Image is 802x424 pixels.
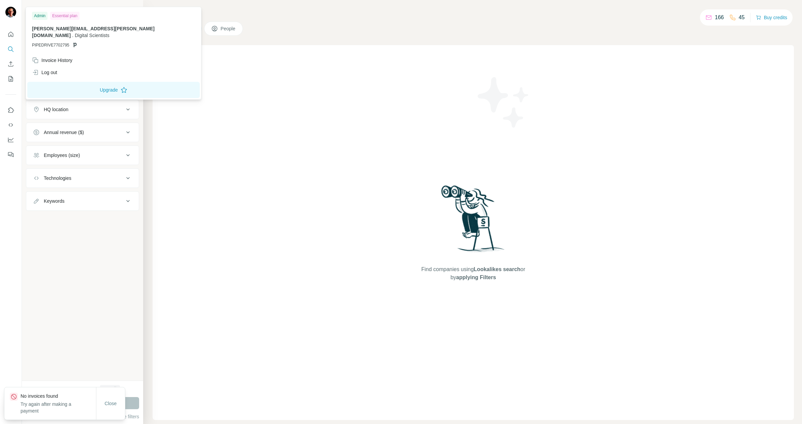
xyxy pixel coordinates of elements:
div: Keywords [44,198,64,204]
button: Annual revenue ($) [26,124,139,140]
div: Technologies [44,175,71,182]
span: . [72,33,73,38]
button: Employees (size) [26,147,139,163]
button: HQ location [26,101,139,118]
button: My lists [5,73,16,85]
button: Search [5,43,16,55]
button: Feedback [5,149,16,161]
div: Employees (size) [44,152,80,159]
button: Hide [117,4,143,14]
button: Use Surfe on LinkedIn [5,104,16,116]
button: Close [100,397,122,410]
span: Close [105,400,117,407]
button: Upgrade [27,82,200,98]
button: Use Surfe API [5,119,16,131]
p: No invoices found [21,393,96,399]
p: 45 [739,13,745,22]
div: Essential plan [50,12,79,20]
img: Surfe Illustration - Stars [473,72,534,133]
img: Surfe Illustration - Woman searching with binoculars [438,184,508,259]
div: Invoice History [32,57,72,64]
span: [PERSON_NAME][EMAIL_ADDRESS][PERSON_NAME][DOMAIN_NAME] [32,26,155,38]
div: Annual revenue ($) [44,129,84,136]
div: Admin [32,12,47,20]
button: Technologies [26,170,139,186]
button: Dashboard [5,134,16,146]
span: People [221,25,236,32]
span: Digital Scientists [75,33,109,38]
div: Log out [32,69,57,76]
div: New search [26,6,47,12]
button: Quick start [5,28,16,40]
button: Keywords [26,193,139,209]
div: + 460 [102,386,111,392]
p: Try again after making a payment [21,401,96,414]
span: PIPEDRIVE7702795 [32,42,69,48]
button: Enrich CSV [5,58,16,70]
h4: Search [153,8,794,18]
p: 166 [715,13,724,22]
img: Avatar [5,7,16,18]
span: Lookalikes search [474,266,520,272]
div: HQ location [44,106,68,113]
span: applying Filters [456,274,496,280]
button: Buy credits [756,13,787,22]
span: Find companies using or by [419,265,527,282]
div: 100 search results remaining [45,385,120,393]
